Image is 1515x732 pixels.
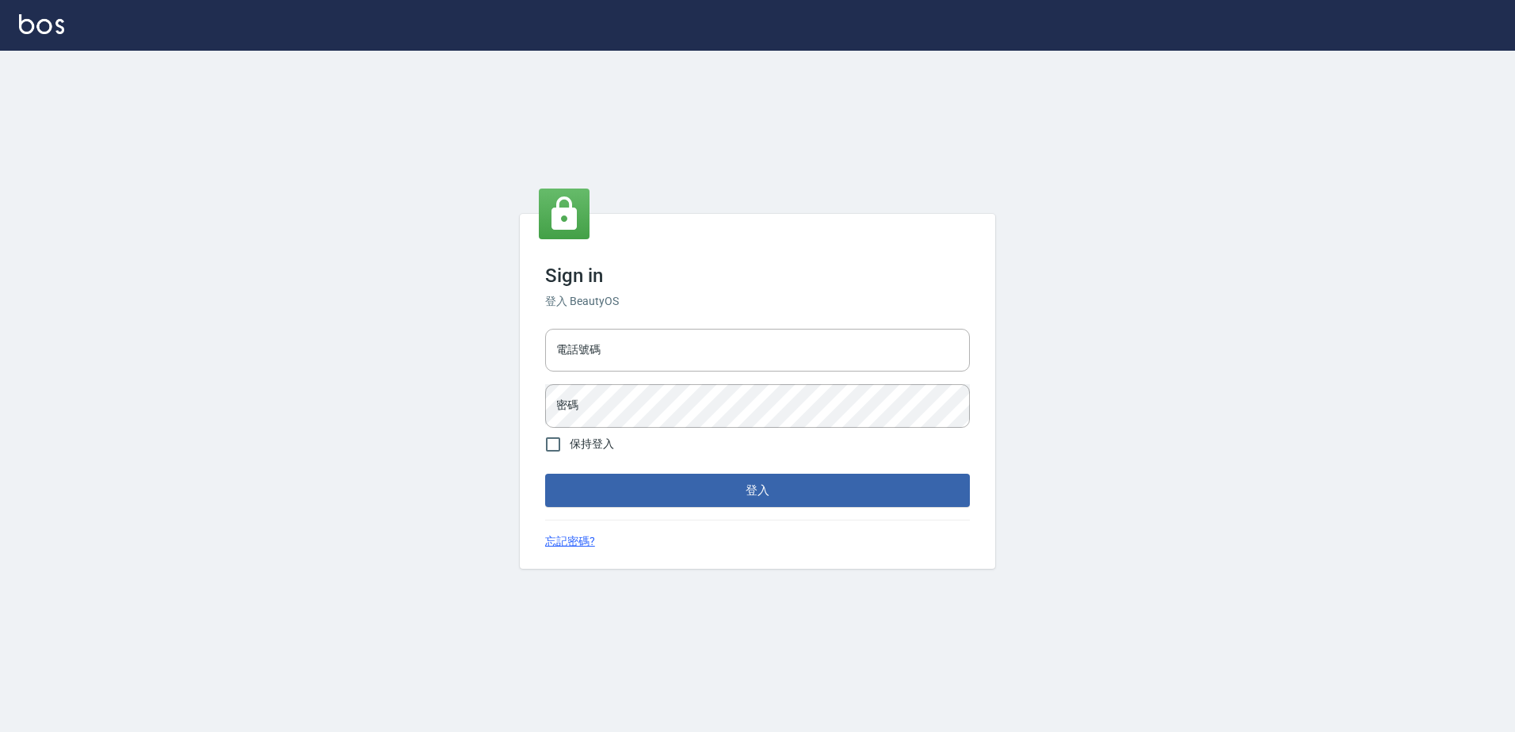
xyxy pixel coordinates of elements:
img: Logo [19,14,64,34]
a: 忘記密碼? [545,533,595,550]
button: 登入 [545,474,970,507]
span: 保持登入 [570,436,614,452]
h3: Sign in [545,265,970,287]
h6: 登入 BeautyOS [545,293,970,310]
